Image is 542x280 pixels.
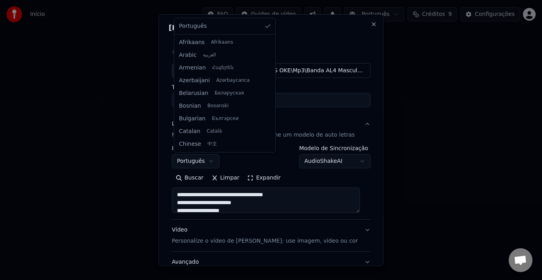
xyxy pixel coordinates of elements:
[179,140,201,148] span: Chinese
[179,115,206,123] span: Bulgarian
[215,90,244,97] span: Беларуская
[216,77,250,84] span: Azərbaycanca
[207,128,222,135] span: Català
[211,39,233,46] span: Afrikaans
[179,64,206,72] span: Armenian
[179,39,205,46] span: Afrikaans
[212,65,234,71] span: Հայերեն
[208,103,229,109] span: Bosanski
[179,51,196,59] span: Arabic
[208,141,217,147] span: 中文
[179,22,207,30] span: Português
[179,77,210,85] span: Azerbaijani
[203,52,216,58] span: العربية
[179,127,200,135] span: Catalan
[179,102,201,110] span: Bosnian
[179,89,208,97] span: Belarusian
[212,116,238,122] span: Български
